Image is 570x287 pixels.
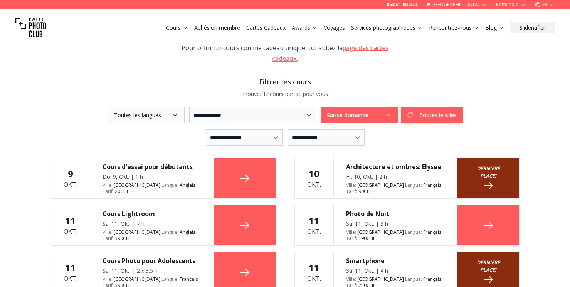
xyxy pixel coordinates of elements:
b: 9 [68,167,73,180]
a: Cours Photo pour Adolescents [103,256,201,265]
span: Ville : [346,276,356,282]
button: Toutes le villes [401,107,463,123]
a: Smartphone [346,256,445,265]
button: Awards [289,22,321,33]
a: Blog [485,24,504,32]
img: Swiss photo club [15,12,46,43]
span: Ville : [103,229,113,235]
button: Services photographiques [348,22,426,33]
div: Okt. [307,262,321,283]
div: Okt. [64,215,77,236]
span: Ville : [103,182,113,188]
div: [GEOGRAPHIC_DATA] 190 CHF [346,229,445,242]
span: Français [423,182,441,188]
span: Tarif : [346,235,357,242]
button: Toutes les langues [108,107,185,123]
span: Anglais [180,229,195,235]
p: Trouvez le cours parfait pour vous [51,90,520,98]
small: Dernière place! [470,165,507,180]
div: [GEOGRAPHIC_DATA] 390 CHF [103,229,201,242]
div: Okt. [64,262,77,283]
span: Langue : [405,229,422,235]
div: Fr. 10, Okt. | 2 h [346,173,445,181]
a: Voyages [324,24,345,32]
div: Pour en savoir plus sur chacun de nos cours, consultez la . Pour offrir un cours comme cadeau uni... [174,32,396,64]
a: Photo de Nuit [346,209,445,218]
span: Langue : [161,229,178,235]
a: Cartes Cadeaux [246,24,286,32]
button: Cours [163,22,191,33]
a: Dernière place! [457,158,519,198]
b: 11 [309,261,319,274]
span: Langue : [405,276,422,282]
div: Okt. [307,215,321,236]
span: Tarif : [346,188,357,195]
h3: Filtrer les cours [51,76,520,87]
div: Sa. 11, Okt. | 4 h [346,267,445,275]
span: Tarif : [103,235,114,242]
span: Langue : [161,182,178,188]
b: 11 [309,214,319,227]
div: Sa. 11, Okt. | 7 h [103,220,201,228]
button: Voyages [321,22,348,33]
div: Okt. [64,168,77,189]
b: 11 [65,214,76,227]
a: Cours Lightroom [103,209,201,218]
span: Langue : [161,276,178,282]
a: Cours [166,24,188,32]
span: Anglais [180,182,195,188]
span: Français [423,229,441,235]
b: 11 [65,261,76,274]
a: Architecture et ombres: Elysee [346,162,445,171]
a: 058 51 00 270 [387,2,417,8]
div: Sa. 11, Okt. | 3 h [346,220,445,228]
button: S'identifier [510,22,555,33]
button: Suisse Romande [321,107,398,123]
button: Rencontrez-nous [426,22,482,33]
span: Français [423,276,441,282]
button: Cartes Cadeaux [243,22,289,33]
a: Adhésion membre [194,24,240,32]
span: Langue : [405,182,422,188]
button: Adhésion membre [191,22,243,33]
span: Français [180,276,198,282]
small: Dernière place! [470,259,507,274]
div: [GEOGRAPHIC_DATA] 20 CHF [103,182,201,195]
button: Blog [482,22,507,33]
a: Rencontrez-nous [429,24,479,32]
div: Okt. [307,168,321,189]
div: [GEOGRAPHIC_DATA] 90 CHF [346,182,445,195]
div: Sa. 11, Okt. | 2 x 3.5 h [103,267,201,275]
span: Ville : [346,182,356,188]
a: Cours d'essai pour débutants [103,162,201,171]
a: Awards [292,24,318,32]
div: Do. 9, Okt. | 1 h [103,173,201,181]
b: 10 [309,167,319,180]
span: Ville : [103,276,113,282]
a: Services photographiques [351,24,423,32]
span: Ville : [346,229,356,235]
span: Tarif : [103,188,114,195]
